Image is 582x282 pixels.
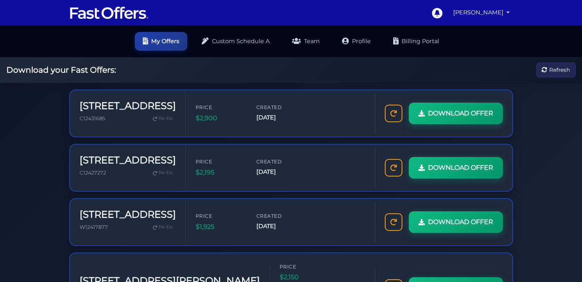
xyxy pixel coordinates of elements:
a: DOWNLOAD OFFER [409,103,503,124]
a: My Offers [135,32,187,51]
span: $2,195 [196,167,244,178]
a: [PERSON_NAME] [450,5,513,20]
button: Refresh [536,63,576,77]
a: Re-Do [150,113,176,124]
span: C12431685 [80,115,105,121]
a: Re-Do [150,168,176,178]
iframe: Customerly Messenger Launcher [552,251,576,275]
span: Created [256,212,304,220]
span: C12427272 [80,170,106,176]
a: Profile [334,32,379,51]
span: Refresh [549,66,570,74]
h3: [STREET_ADDRESS] [80,100,176,112]
span: Price [196,212,244,220]
span: W12417877 [80,224,108,230]
span: [DATE] [256,167,304,177]
a: Billing Portal [385,32,447,51]
h3: [STREET_ADDRESS] [80,209,176,220]
span: [DATE] [256,113,304,122]
a: Re-Do [150,222,176,232]
h2: Download your Fast Offers: [6,65,116,75]
span: $2,900 [196,113,244,123]
a: DOWNLOAD OFFER [409,157,503,179]
span: Price [196,158,244,165]
span: Created [256,158,304,165]
a: Team [284,32,328,51]
span: Re-Do [159,115,173,122]
span: Created [256,103,304,111]
span: Re-Do [159,224,173,231]
a: Custom Schedule A [194,32,278,51]
span: Price [196,103,244,111]
a: DOWNLOAD OFFER [409,211,503,233]
span: Re-Do [159,169,173,177]
span: [DATE] [256,222,304,231]
span: DOWNLOAD OFFER [428,163,493,173]
span: $1,925 [196,222,244,232]
h3: [STREET_ADDRESS] [80,155,176,166]
span: DOWNLOAD OFFER [428,217,493,227]
span: DOWNLOAD OFFER [428,108,493,119]
span: Price [280,263,328,270]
